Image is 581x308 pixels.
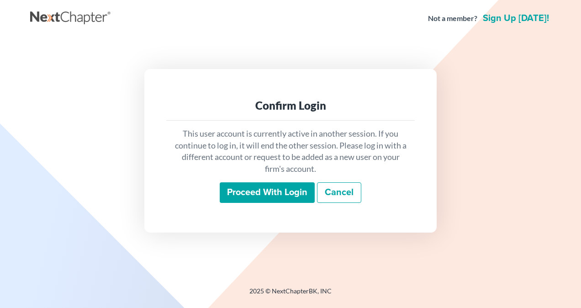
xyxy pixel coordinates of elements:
div: 2025 © NextChapterBK, INC [30,287,551,303]
input: Proceed with login [220,182,315,203]
strong: Not a member? [428,13,477,24]
a: Sign up [DATE]! [481,14,551,23]
p: This user account is currently active in another session. If you continue to log in, it will end ... [174,128,407,175]
a: Cancel [317,182,361,203]
div: Confirm Login [174,98,407,113]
